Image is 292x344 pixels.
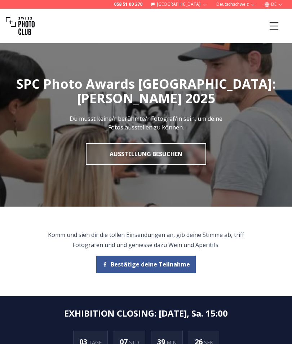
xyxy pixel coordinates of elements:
a: 058 51 00 270 [114,1,142,7]
span: Bestätige deine Teilnahme [111,260,190,269]
p: Du musst keine/r berühmte/r Fotograf/in sein, um deine Fotos ausstellen zu können. [65,114,227,132]
button: Bestätige deine Teilnahme [96,256,196,273]
button: Menu [262,14,286,38]
a: Ausstellung besuchen [86,143,206,165]
h2: EXHIBITION CLOSING : [DATE], Sa. 15:00 [64,308,228,319]
img: Swiss photo club [6,12,35,40]
p: Komm und sieh dir die tollen Einsendungen an, gib deine Stimme ab, triff Fotografen und und genie... [41,230,252,250]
